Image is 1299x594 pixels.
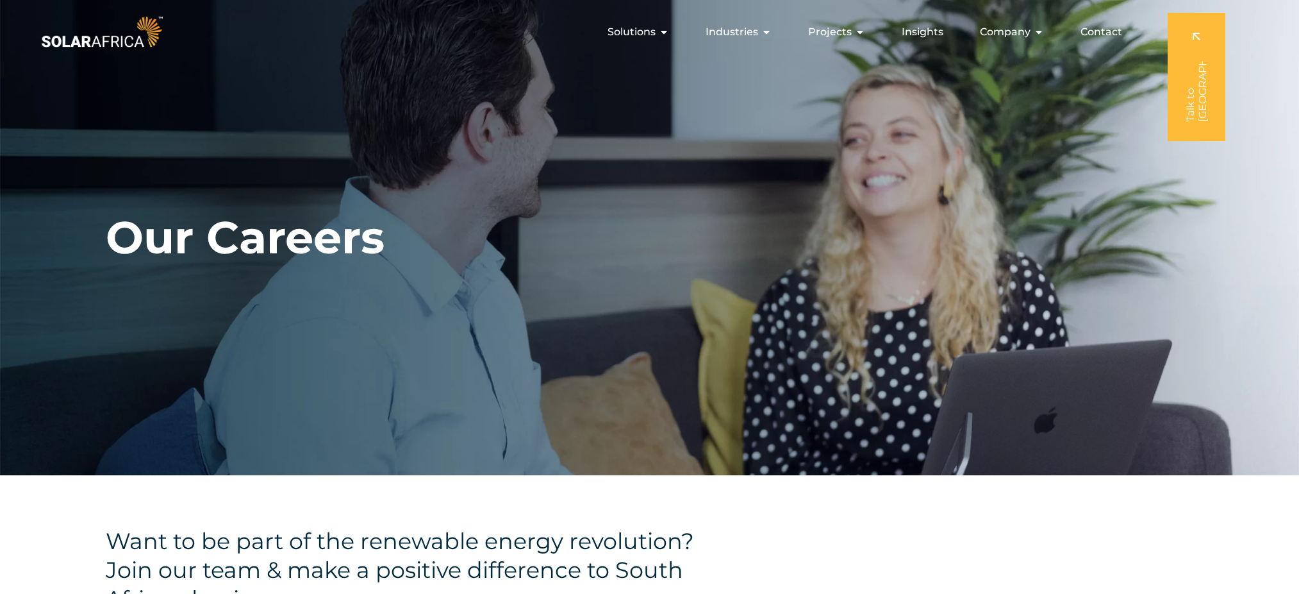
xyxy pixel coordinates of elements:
[165,19,1132,45] nav: Menu
[1080,24,1122,40] a: Contact
[808,24,852,40] span: Projects
[165,19,1132,45] div: Menu Toggle
[706,24,758,40] span: Industries
[106,210,385,265] h1: Our Careers
[608,24,656,40] span: Solutions
[902,24,943,40] a: Insights
[980,24,1030,40] span: Company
